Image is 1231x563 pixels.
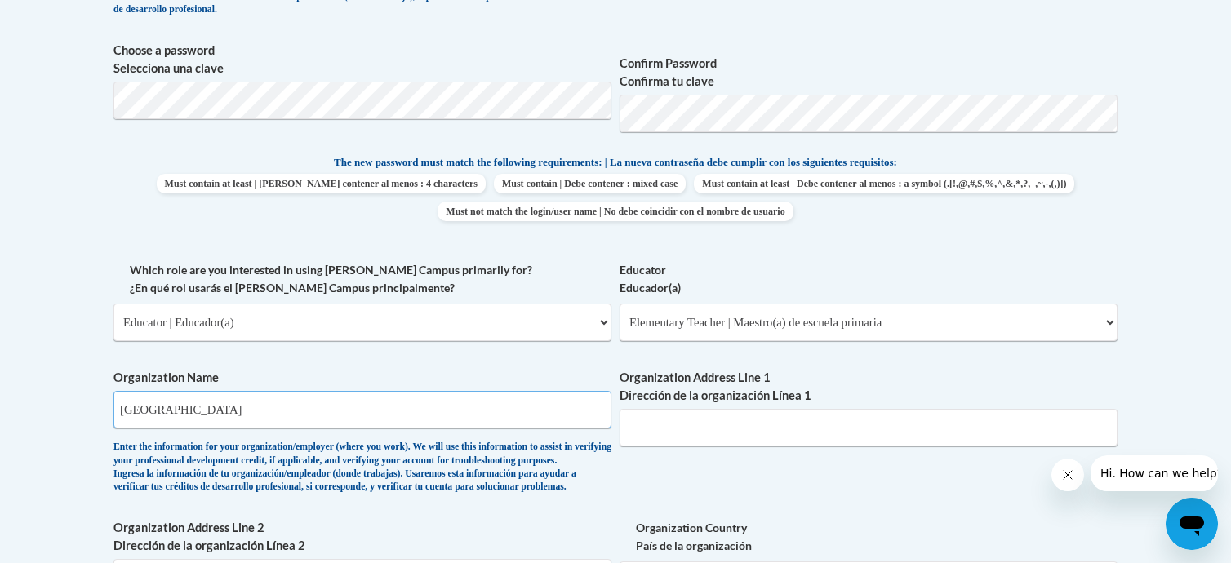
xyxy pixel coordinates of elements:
[620,519,1118,555] label: Organization Country País de la organización
[334,155,897,170] span: The new password must match the following requirements: | La nueva contraseña debe cumplir con lo...
[620,369,1118,405] label: Organization Address Line 1 Dirección de la organización Línea 1
[113,519,611,555] label: Organization Address Line 2 Dirección de la organización Línea 2
[694,174,1074,193] span: Must contain at least | Debe contener al menos : a symbol (.[!,@,#,$,%,^,&,*,?,_,~,-,(,)])
[1166,498,1218,550] iframe: Button to launch messaging window
[113,369,611,387] label: Organization Name
[113,42,611,78] label: Choose a password Selecciona una clave
[1091,455,1218,491] iframe: Message from company
[113,441,611,494] div: Enter the information for your organization/employer (where you work). We will use this informati...
[113,261,611,297] label: Which role are you interested in using [PERSON_NAME] Campus primarily for? ¿En qué rol usarás el ...
[113,391,611,428] input: Metadata input
[620,409,1118,446] input: Metadata input
[10,11,132,24] span: Hi. How can we help?
[620,261,1118,297] label: Educator Educador(a)
[157,174,486,193] span: Must contain at least | [PERSON_NAME] contener al menos : 4 characters
[620,55,1118,91] label: Confirm Password Confirma tu clave
[494,174,686,193] span: Must contain | Debe contener : mixed case
[438,202,793,221] span: Must not match the login/user name | No debe coincidir con el nombre de usuario
[1051,459,1084,491] iframe: Close message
